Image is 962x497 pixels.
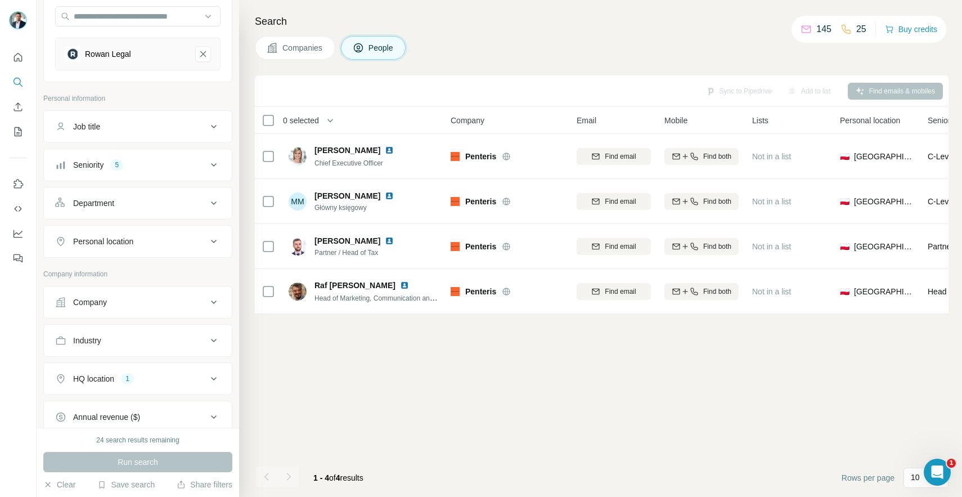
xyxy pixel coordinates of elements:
[840,286,849,297] span: 🇵🇱
[9,199,27,219] button: Use Surfe API
[605,286,636,297] span: Find email
[947,459,956,468] span: 1
[928,197,955,206] span: C-Level
[314,190,380,202] span: [PERSON_NAME]
[605,151,636,162] span: Find email
[44,228,232,255] button: Personal location
[329,473,336,482] span: of
[43,93,232,104] p: Personal information
[577,115,596,126] span: Email
[44,151,232,178] button: Seniority5
[289,283,307,301] img: Avatar
[400,281,409,290] img: LinkedIn logo
[703,241,731,252] span: Find both
[314,248,407,258] span: Partner / Head of Tax
[854,241,914,252] span: [GEOGRAPHIC_DATA]
[73,335,101,346] div: Industry
[314,145,380,156] span: [PERSON_NAME]
[314,293,475,302] span: Head of Marketing, Communication and Development
[44,327,232,354] button: Industry
[9,97,27,117] button: Enrich CSV
[289,192,307,211] div: MM
[928,287,946,296] span: Head
[73,121,100,132] div: Job title
[854,151,914,162] span: [GEOGRAPHIC_DATA]
[664,238,739,255] button: Find both
[313,473,329,482] span: 1 - 4
[928,152,955,161] span: C-Level
[577,238,651,255] button: Find email
[577,283,651,300] button: Find email
[65,46,80,62] img: Rowan Legal-logo
[928,115,958,126] span: Seniority
[9,122,27,142] button: My lists
[96,435,179,445] div: 24 search results remaining
[9,174,27,194] button: Use Surfe on LinkedIn
[385,191,394,200] img: LinkedIn logo
[605,196,636,207] span: Find email
[664,148,739,165] button: Find both
[43,269,232,279] p: Company information
[385,146,394,155] img: LinkedIn logo
[465,241,496,252] span: Penteris
[856,23,866,36] p: 25
[368,42,394,53] span: People
[465,151,496,162] span: Penteris
[9,248,27,268] button: Feedback
[451,197,460,206] img: Logo of Penteris
[73,198,114,209] div: Department
[314,159,383,167] span: Chief Executive Officer
[703,196,731,207] span: Find both
[44,404,232,431] button: Annual revenue ($)
[314,203,407,213] span: Główny księgowy
[73,159,104,171] div: Seniority
[121,374,134,384] div: 1
[44,289,232,316] button: Company
[44,113,232,140] button: Job title
[97,479,155,490] button: Save search
[289,147,307,165] img: Avatar
[451,242,460,251] img: Logo of Penteris
[44,365,232,392] button: HQ location1
[577,148,651,165] button: Find email
[73,411,140,423] div: Annual revenue ($)
[854,196,914,207] span: [GEOGRAPHIC_DATA]
[73,297,107,308] div: Company
[842,472,894,483] span: Rows per page
[282,42,323,53] span: Companies
[9,47,27,68] button: Quick start
[313,473,363,482] span: results
[577,193,651,210] button: Find email
[924,459,951,486] iframe: Intercom live chat
[451,152,460,161] img: Logo of Penteris
[177,479,232,490] button: Share filters
[73,373,114,384] div: HQ location
[9,223,27,244] button: Dashboard
[9,72,27,92] button: Search
[752,242,791,251] span: Not in a list
[605,241,636,252] span: Find email
[664,193,739,210] button: Find both
[752,287,791,296] span: Not in a list
[314,280,395,291] span: Raf [PERSON_NAME]
[289,238,307,256] img: Avatar
[752,115,768,126] span: Lists
[451,115,484,126] span: Company
[752,152,791,161] span: Not in a list
[664,283,739,300] button: Find both
[885,21,937,37] button: Buy credits
[43,479,75,490] button: Clear
[336,473,340,482] span: 4
[854,286,914,297] span: [GEOGRAPHIC_DATA]
[703,286,731,297] span: Find both
[840,196,849,207] span: 🇵🇱
[911,472,920,483] p: 10
[664,115,687,126] span: Mobile
[255,14,948,29] h4: Search
[451,287,460,296] img: Logo of Penteris
[195,46,211,62] button: Rowan Legal-remove-button
[283,115,319,126] span: 0 selected
[465,196,496,207] span: Penteris
[752,197,791,206] span: Not in a list
[840,151,849,162] span: 🇵🇱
